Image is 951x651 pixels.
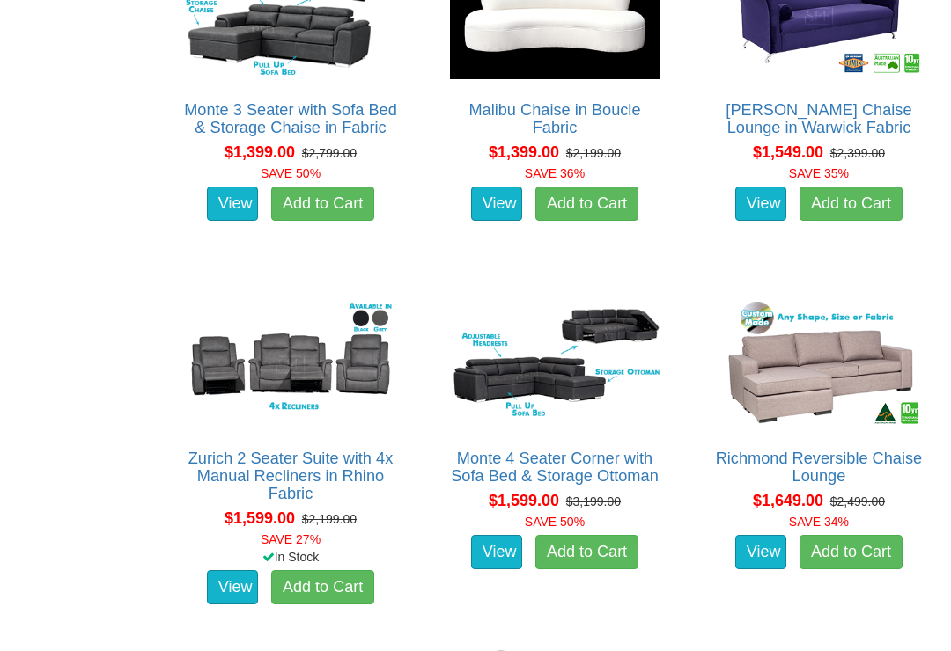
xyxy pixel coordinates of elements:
[489,492,559,509] span: $1,599.00
[271,570,374,605] a: Add to Cart
[468,101,640,136] a: Malibu Chaise in Boucle Fabric
[271,187,374,222] a: Add to Cart
[261,166,321,180] font: SAVE 50%
[181,297,400,432] img: Zurich 2 Seater Suite with 4x Manual Recliners in Rhino Fabric
[451,450,659,485] a: Monte 4 Seater Corner with Sofa Bed & Storage Ottoman
[446,297,664,432] img: Monte 4 Seater Corner with Sofa Bed & Storage Ottoman
[525,515,585,529] font: SAVE 50%
[261,532,321,546] font: SAVE 27%
[566,494,621,508] del: $3,199.00
[207,187,258,222] a: View
[525,166,585,180] font: SAVE 36%
[710,297,928,432] img: Richmond Reversible Chaise Lounge
[535,535,638,570] a: Add to Cart
[535,187,638,222] a: Add to Cart
[753,492,823,509] span: $1,649.00
[789,515,849,529] font: SAVE 34%
[735,535,786,570] a: View
[184,101,397,136] a: Monte 3 Seater with Sofa Bed & Storage Chaise in Fabric
[789,166,849,180] font: SAVE 35%
[830,146,885,160] del: $2,399.00
[566,146,621,160] del: $2,199.00
[726,101,911,136] a: [PERSON_NAME] Chaise Lounge in Warwick Fabric
[830,494,885,508] del: $2,499.00
[735,187,786,222] a: View
[471,535,522,570] a: View
[753,143,823,161] span: $1,549.00
[716,450,923,485] a: Richmond Reversible Chaise Lounge
[188,450,394,502] a: Zurich 2 Seater Suite with 4x Manual Recliners in Rhino Fabric
[225,509,295,527] span: $1,599.00
[168,548,413,566] div: In Stock
[489,143,559,161] span: $1,399.00
[800,535,903,570] a: Add to Cart
[302,512,357,526] del: $2,199.00
[225,143,295,161] span: $1,399.00
[800,187,903,222] a: Add to Cart
[207,570,258,605] a: View
[471,187,522,222] a: View
[302,146,357,160] del: $2,799.00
